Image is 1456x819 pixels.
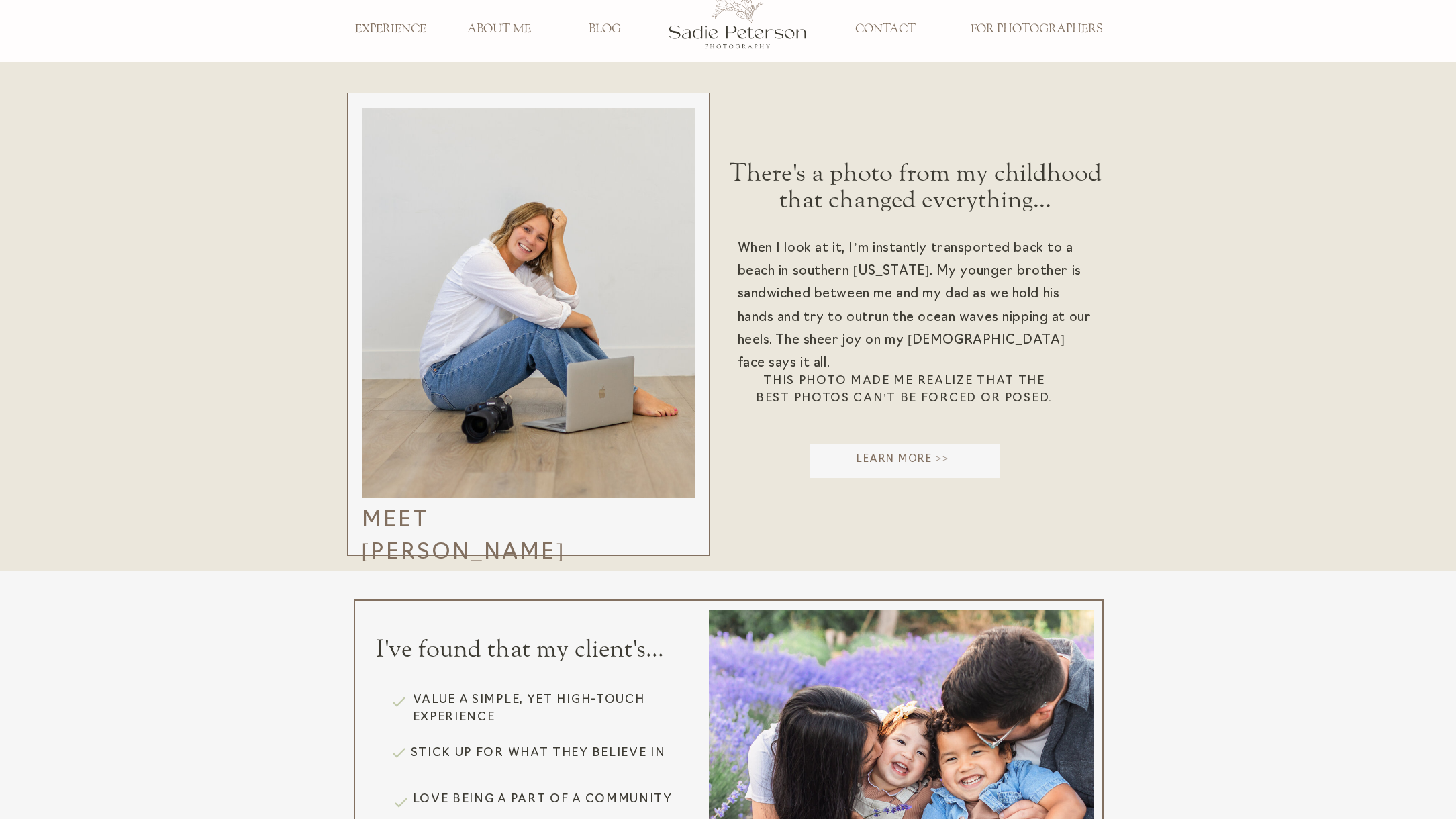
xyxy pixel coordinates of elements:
[807,452,1000,473] a: Learn More >>
[362,505,575,552] h3: Meet [PERSON_NAME]
[411,744,695,773] p: Stick up for what they believe in
[841,22,930,37] a: CONTACT
[455,22,544,37] a: ABOUT ME
[715,160,1116,222] h2: There's a photo from my childhood that changed everything...
[561,22,649,37] a: BLOG
[748,373,1061,414] h3: This photo made me realize that the best photos can't be forced or posed.
[376,636,701,669] h2: I've found that my client's...
[413,691,697,729] p: value a simple, yet high-touch experience
[961,22,1112,37] a: FOR PHOTOGRAPHERS
[738,238,1096,407] div: When I look at it, I’m instantly transported back to a beach in southern [US_STATE]. My younger b...
[346,22,435,37] a: EXPERIENCE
